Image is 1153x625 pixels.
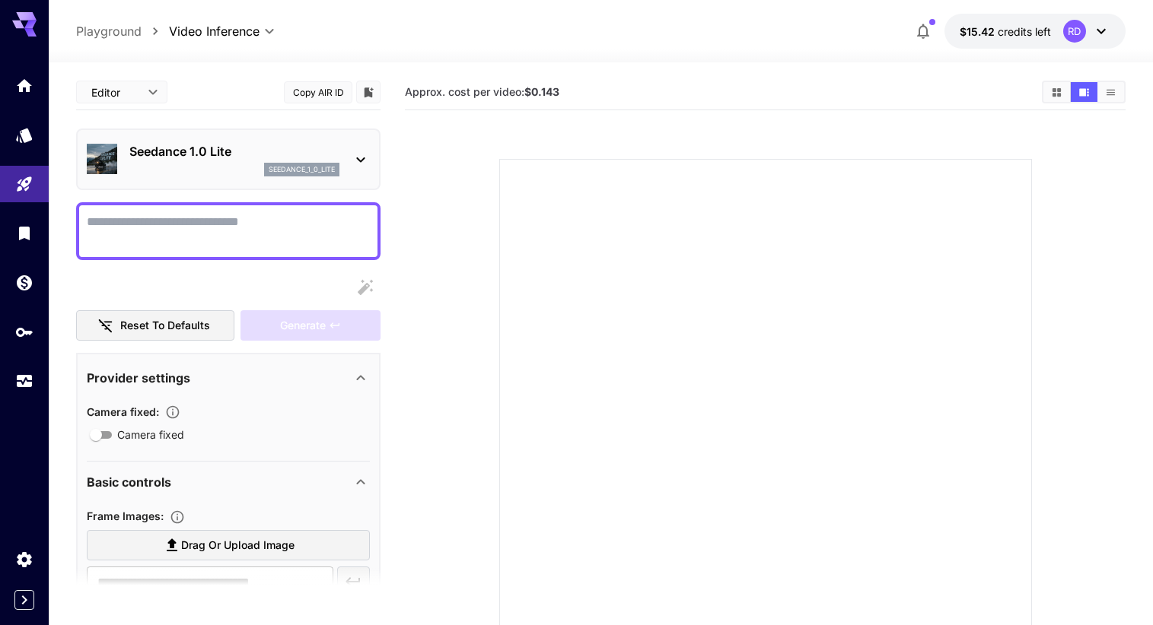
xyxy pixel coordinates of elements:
button: Show videos in grid view [1043,82,1070,102]
iframe: Chat Widget [1077,552,1153,625]
button: Expand sidebar [14,590,34,610]
div: Settings [15,550,33,569]
div: Provider settings [87,360,370,396]
button: $15.41724RD [944,14,1126,49]
div: Library [15,224,33,243]
span: Camera fixed [117,427,184,443]
button: Show videos in list view [1097,82,1124,102]
button: Add to library [362,83,375,101]
p: Provider settings [87,369,190,387]
span: Approx. cost per video: [405,85,559,98]
div: Wallet [15,273,33,292]
label: Drag or upload image [87,530,370,561]
div: Playground [15,175,33,194]
a: Playground [76,22,142,40]
b: $0.143 [524,85,559,98]
div: Basic controls [87,464,370,500]
div: API Keys [15,322,33,341]
button: Upload frame images. [164,509,191,525]
span: Editor [91,84,139,100]
button: Reset to defaults [76,310,234,341]
div: RD [1063,20,1086,43]
span: credits left [998,25,1051,38]
div: Show videos in grid viewShow videos in video viewShow videos in list view [1042,81,1126,103]
nav: breadcrumb [76,22,169,40]
div: Home [15,76,33,95]
button: Show videos in video view [1071,82,1097,102]
span: Drag or upload image [181,536,295,555]
button: Copy AIR ID [284,81,352,103]
div: $15.41724 [960,24,1051,40]
p: Seedance 1.0 Lite [129,142,339,160]
span: Camera fixed : [87,405,159,418]
p: Basic controls [87,473,171,491]
div: Models [15,125,33,144]
span: Frame Images : [87,509,164,522]
p: seedance_1_0_lite [269,164,335,175]
span: $15.42 [960,25,998,38]
span: Video Inference [169,22,260,40]
div: Seedance 1.0 Liteseedance_1_0_lite [87,136,370,182]
div: Usage [15,372,33,391]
